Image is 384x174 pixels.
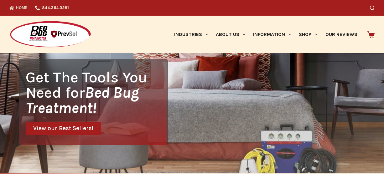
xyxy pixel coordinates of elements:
[33,125,93,131] span: View our Best Sellers!
[9,21,91,49] img: Prevsol/Bed Bug Heat Doctor
[295,16,321,53] a: Shop
[26,122,101,135] a: View our Best Sellers!
[249,16,295,53] a: Information
[26,84,139,117] i: Bed Bug Treatment!
[212,16,249,53] a: About Us
[170,16,361,53] nav: Primary
[26,69,167,115] h1: Get The Tools You Need for
[370,6,375,10] button: Search
[170,16,212,53] a: Industries
[321,16,361,53] a: Our Reviews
